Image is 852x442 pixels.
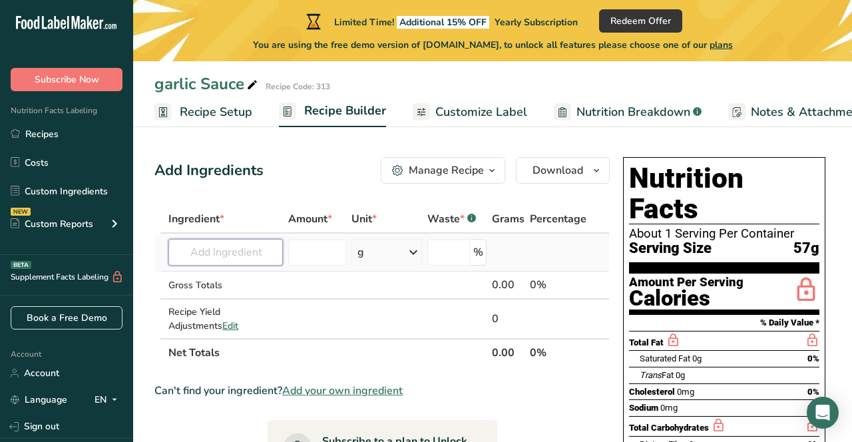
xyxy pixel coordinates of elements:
[692,353,702,363] span: 0g
[492,211,525,227] span: Grams
[11,261,31,269] div: BETA
[381,157,505,184] button: Manage Recipe
[168,211,224,227] span: Ingredient
[629,163,819,224] h1: Nutrition Facts
[154,160,264,182] div: Add Ingredients
[154,97,252,127] a: Recipe Setup
[629,276,744,289] div: Amount Per Serving
[11,388,67,411] a: Language
[166,338,489,366] th: Net Totals
[554,97,702,127] a: Nutrition Breakdown
[154,383,610,399] div: Can't find your ingredient?
[640,370,662,380] i: Trans
[530,277,586,293] div: 0%
[599,9,682,33] button: Redeem Offer
[492,277,525,293] div: 0.00
[154,72,260,96] div: garlic Sauce
[676,370,685,380] span: 0g
[527,338,589,366] th: 0%
[807,387,819,397] span: 0%
[629,227,819,240] div: About 1 Serving Per Container
[807,397,839,429] div: Open Intercom Messenger
[357,244,364,260] div: g
[629,387,675,397] span: Cholesterol
[492,311,525,327] div: 0
[11,306,122,330] a: Book a Free Demo
[168,239,283,266] input: Add Ingredient
[532,162,583,178] span: Download
[282,383,403,399] span: Add your own ingredient
[530,211,586,227] span: Percentage
[489,338,527,366] th: 0.00
[677,387,694,397] span: 0mg
[304,13,578,29] div: Limited Time!
[413,97,527,127] a: Customize Label
[576,103,690,121] span: Nutrition Breakdown
[222,320,238,332] span: Edit
[304,102,386,120] span: Recipe Builder
[710,39,733,51] span: plans
[397,16,489,29] span: Additional 15% OFF
[279,96,386,128] a: Recipe Builder
[495,16,578,29] span: Yearly Subscription
[610,14,671,28] span: Redeem Offer
[629,289,744,308] div: Calories
[168,278,283,292] div: Gross Totals
[288,211,332,227] span: Amount
[629,337,664,347] span: Total Fat
[266,81,330,93] div: Recipe Code: 313
[427,211,476,227] div: Waste
[807,353,819,363] span: 0%
[435,103,527,121] span: Customize Label
[11,208,31,216] div: NEW
[95,392,122,408] div: EN
[629,240,712,257] span: Serving Size
[35,73,99,87] span: Subscribe Now
[253,38,733,52] span: You are using the free demo version of [DOMAIN_NAME], to unlock all features please choose one of...
[168,305,283,333] div: Recipe Yield Adjustments
[11,217,93,231] div: Custom Reports
[180,103,252,121] span: Recipe Setup
[629,403,658,413] span: Sodium
[660,403,678,413] span: 0mg
[793,240,819,257] span: 57g
[629,423,709,433] span: Total Carbohydrates
[409,162,484,178] div: Manage Recipe
[640,370,674,380] span: Fat
[640,353,690,363] span: Saturated Fat
[351,211,377,227] span: Unit
[516,157,610,184] button: Download
[629,315,819,331] section: % Daily Value *
[11,68,122,91] button: Subscribe Now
